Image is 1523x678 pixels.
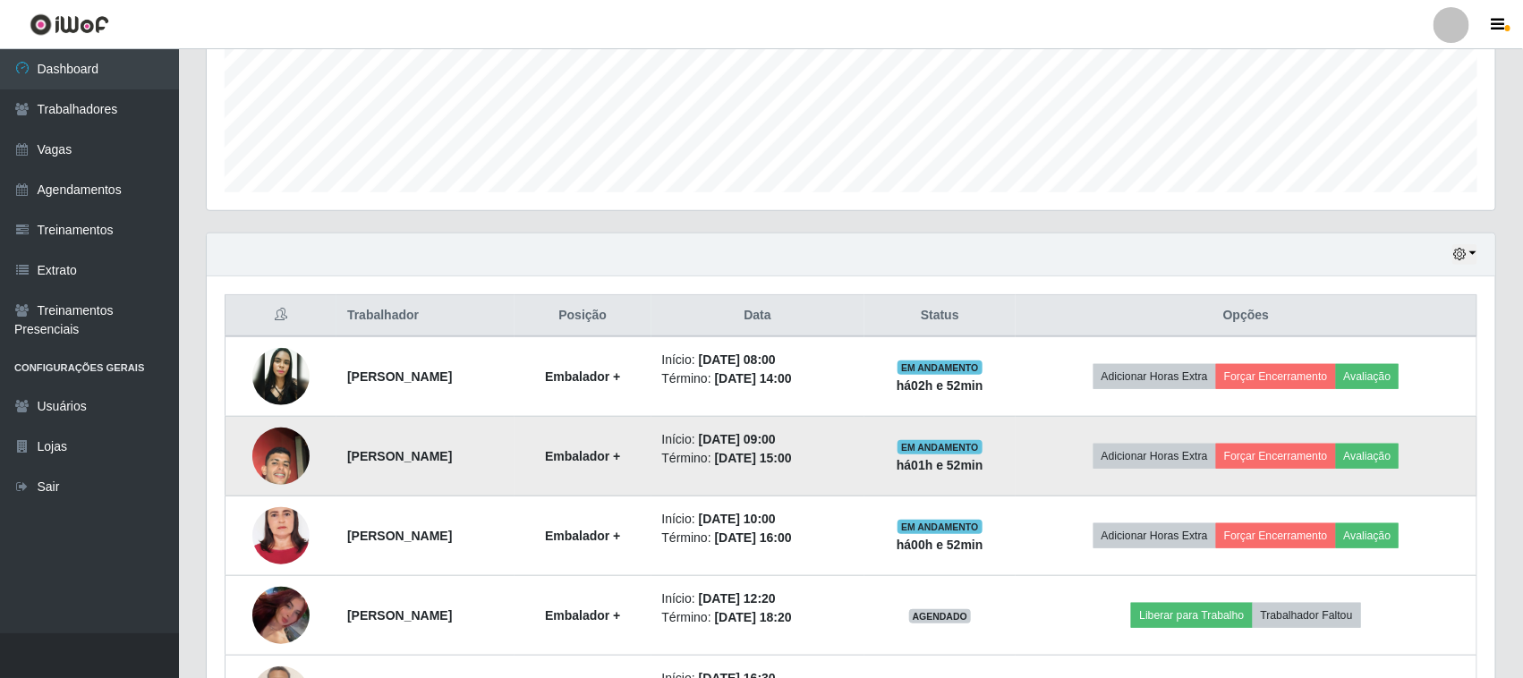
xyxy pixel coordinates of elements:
strong: Embalador + [545,369,620,384]
th: Opções [1016,295,1476,337]
time: [DATE] 15:00 [715,451,792,465]
time: [DATE] 08:00 [699,352,776,367]
strong: há 00 h e 52 min [897,538,983,552]
button: Avaliação [1336,523,1400,548]
time: [DATE] 10:00 [699,512,776,526]
time: [DATE] 14:00 [715,371,792,386]
button: Trabalhador Faltou [1253,603,1361,628]
th: Trabalhador [336,295,515,337]
li: Término: [662,529,854,547]
button: Adicionar Horas Extra [1093,523,1216,548]
strong: [PERSON_NAME] [347,529,452,543]
time: [DATE] 18:20 [715,610,792,624]
strong: Embalador + [545,529,620,543]
button: Adicionar Horas Extra [1093,364,1216,389]
th: Status [864,295,1017,337]
time: [DATE] 12:20 [699,591,776,606]
th: Data [651,295,864,337]
button: Avaliação [1336,444,1400,469]
li: Término: [662,449,854,468]
button: Forçar Encerramento [1216,364,1336,389]
li: Início: [662,510,854,529]
span: EM ANDAMENTO [898,520,983,534]
span: EM ANDAMENTO [898,360,983,375]
li: Término: [662,608,854,627]
li: Término: [662,369,854,388]
img: CoreUI Logo [30,13,109,36]
li: Início: [662,430,854,449]
li: Início: [662,589,854,608]
time: [DATE] 16:00 [715,530,792,545]
img: 1729120016145.jpeg [252,405,310,507]
img: 1616161514229.jpeg [252,348,310,405]
span: EM ANDAMENTO [898,440,983,454]
strong: [PERSON_NAME] [347,449,452,463]
li: Início: [662,351,854,369]
strong: [PERSON_NAME] [347,369,452,384]
button: Liberar para Trabalho [1131,603,1252,628]
strong: há 02 h e 52 min [897,378,983,393]
img: 1749348201496.jpeg [252,566,310,665]
button: Forçar Encerramento [1216,444,1336,469]
span: AGENDADO [909,609,972,623]
strong: Embalador + [545,608,620,623]
button: Avaliação [1336,364,1400,389]
strong: há 01 h e 52 min [897,458,983,472]
th: Posição [515,295,651,337]
time: [DATE] 09:00 [699,432,776,446]
button: Forçar Encerramento [1216,523,1336,548]
button: Adicionar Horas Extra [1093,444,1216,469]
img: 1752609549082.jpeg [252,474,310,598]
strong: [PERSON_NAME] [347,608,452,623]
strong: Embalador + [545,449,620,463]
